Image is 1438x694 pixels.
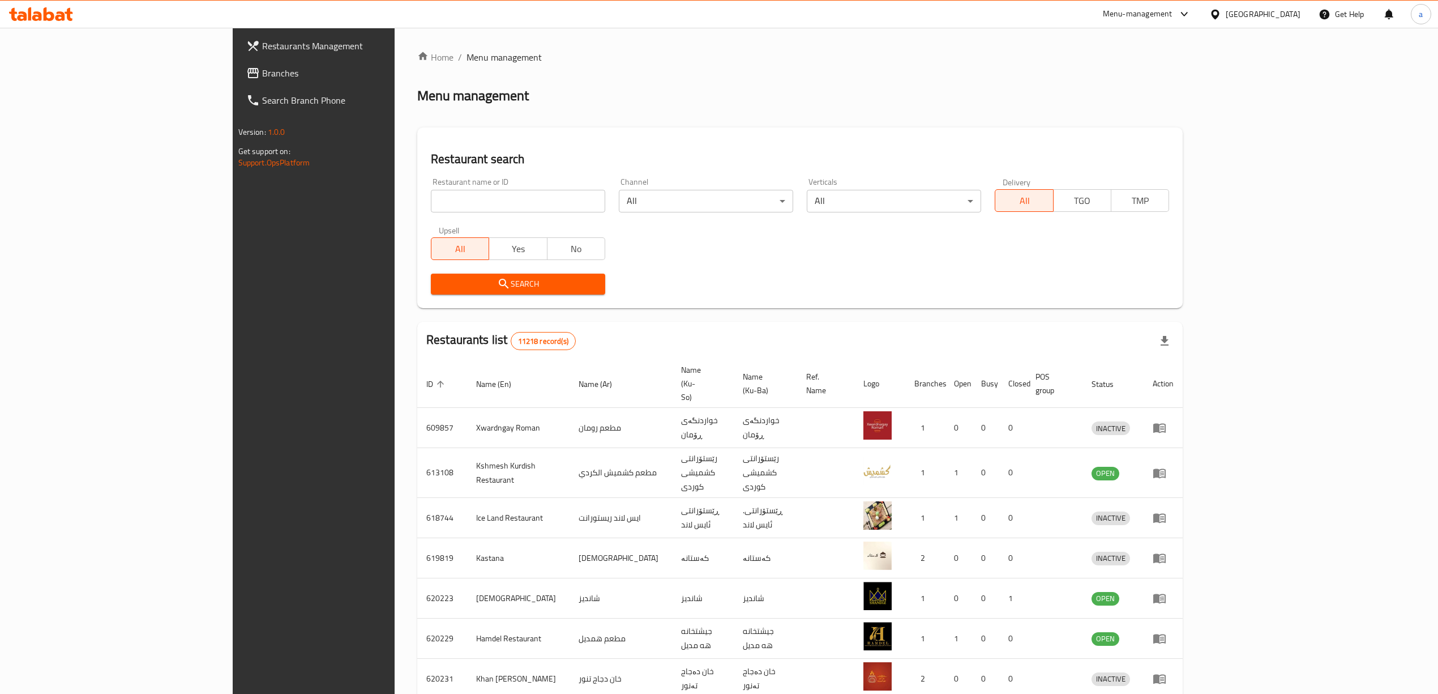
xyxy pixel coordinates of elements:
h2: Restaurants list [426,331,576,350]
td: جيشتخانه هه مديل [672,619,734,659]
td: [DEMOGRAPHIC_DATA] [467,578,570,619]
th: Closed [999,360,1026,408]
div: Menu [1153,511,1174,525]
td: 0 [972,498,999,538]
td: 0 [945,578,972,619]
span: Name (En) [476,377,526,391]
td: 1 [945,448,972,498]
span: INACTIVE [1092,512,1130,525]
td: کەستانە [734,538,797,578]
td: خواردنگەی ڕۆمان [734,408,797,448]
td: جيشتخانه هه مديل [734,619,797,659]
td: 0 [972,578,999,619]
td: 0 [972,538,999,578]
span: No [552,241,601,257]
td: 0 [972,619,999,659]
div: Export file [1151,327,1178,355]
a: Branches [237,59,473,87]
td: شانديز [672,578,734,619]
span: All [1000,193,1048,209]
span: Version: [238,125,266,139]
span: Restaurants Management [262,39,464,53]
td: 1 [945,619,972,659]
td: کەستانە [672,538,734,578]
span: Branches [262,66,464,80]
td: 2 [905,538,945,578]
img: Kshmesh Kurdish Restaurant [863,457,892,485]
td: 1 [905,448,945,498]
td: 1 [905,619,945,659]
span: INACTIVE [1092,552,1130,565]
td: Xwardngay Roman [467,408,570,448]
td: 0 [999,448,1026,498]
img: Xwardngay Roman [863,411,892,440]
td: خواردنگەی ڕۆمان [672,408,734,448]
td: رێستۆرانتی کشمیشى كوردى [734,448,797,498]
td: 0 [999,538,1026,578]
td: 1 [999,578,1026,619]
span: Get support on: [238,144,290,159]
th: Action [1144,360,1183,408]
img: Khan Dejaj Tanoor [863,662,892,691]
span: OPEN [1092,632,1119,645]
img: Ice Land Restaurant [863,501,892,530]
th: Busy [972,360,999,408]
button: No [547,237,605,260]
img: Kastana [863,542,892,570]
span: TMP [1116,193,1165,209]
span: Ref. Name [806,370,841,397]
td: 0 [945,538,972,578]
th: Branches [905,360,945,408]
td: 0 [972,448,999,498]
span: a [1419,8,1423,20]
button: All [995,189,1053,212]
div: [GEOGRAPHIC_DATA] [1226,8,1300,20]
div: Menu [1153,551,1174,565]
th: Open [945,360,972,408]
div: Menu [1153,632,1174,645]
td: رێستۆرانتی کشمیشى كوردى [672,448,734,498]
td: 0 [999,498,1026,538]
span: INACTIVE [1092,422,1130,435]
td: [DEMOGRAPHIC_DATA] [570,538,672,578]
span: OPEN [1092,467,1119,480]
div: Menu-management [1103,7,1172,21]
td: 1 [905,578,945,619]
label: Delivery [1003,178,1031,186]
a: Search Branch Phone [237,87,473,114]
button: All [431,237,489,260]
td: 1 [905,498,945,538]
span: INACTIVE [1092,672,1130,686]
td: .ڕێستۆرانتی ئایس لاند [734,498,797,538]
div: Menu [1153,421,1174,435]
span: All [436,241,485,257]
span: TGO [1058,193,1107,209]
td: مطعم كشميش الكردي [570,448,672,498]
h2: Menu management [417,87,529,105]
span: Yes [494,241,542,257]
td: ڕێستۆرانتی ئایس لاند [672,498,734,538]
td: مطعم همديل [570,619,672,659]
span: Name (Ku-Ba) [743,370,784,397]
div: Menu [1153,591,1174,605]
span: ID [426,377,448,391]
td: Ice Land Restaurant [467,498,570,538]
td: 0 [945,408,972,448]
span: OPEN [1092,592,1119,605]
div: Menu [1153,672,1174,686]
td: ايس لاند ريستورانت [570,498,672,538]
span: Name (Ku-So) [681,363,720,404]
span: Search [440,277,596,291]
img: Hamdel Restaurant [863,622,892,650]
button: Search [431,274,605,295]
div: INACTIVE [1092,672,1130,686]
td: 0 [999,619,1026,659]
button: TGO [1053,189,1111,212]
a: Support.OpsPlatform [238,155,310,170]
img: Shandiz [863,582,892,610]
td: شانديز [570,578,672,619]
td: Kshmesh Kurdish Restaurant [467,448,570,498]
